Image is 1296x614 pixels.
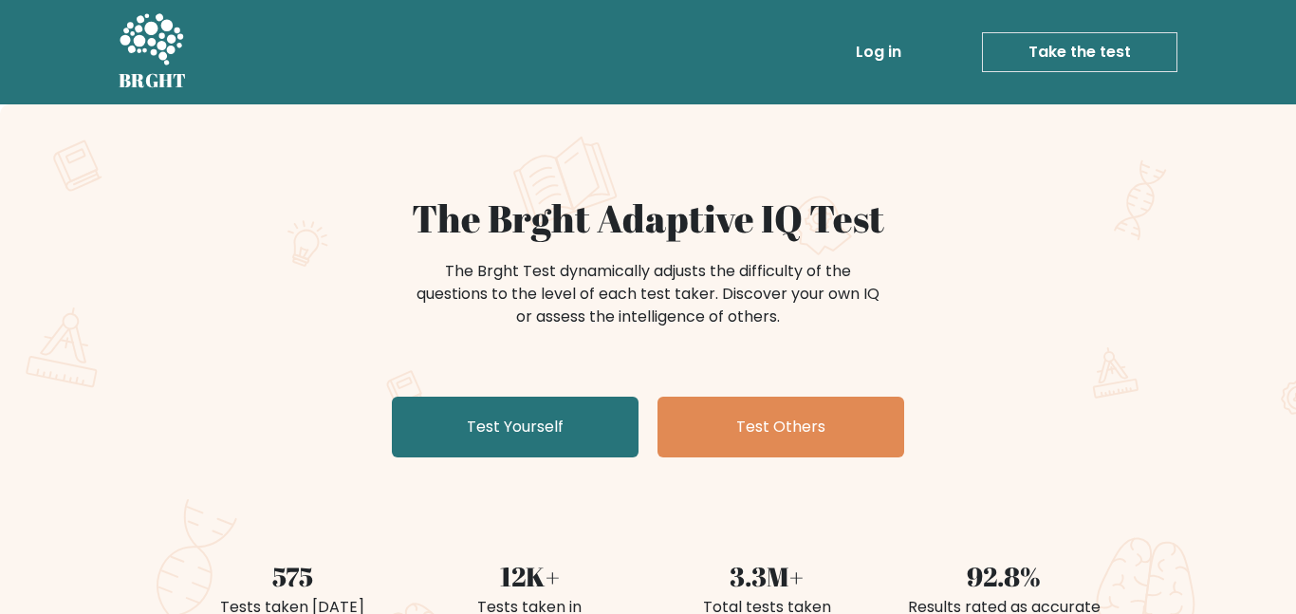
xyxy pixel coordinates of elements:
[392,397,639,457] a: Test Yourself
[897,556,1111,596] div: 92.8%
[848,33,909,71] a: Log in
[119,8,187,97] a: BRGHT
[657,397,904,457] a: Test Others
[411,260,885,328] div: The Brght Test dynamically adjusts the difficulty of the questions to the level of each test take...
[119,69,187,92] h5: BRGHT
[185,556,399,596] div: 575
[422,556,637,596] div: 12K+
[982,32,1177,72] a: Take the test
[659,556,874,596] div: 3.3M+
[185,195,1111,241] h1: The Brght Adaptive IQ Test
